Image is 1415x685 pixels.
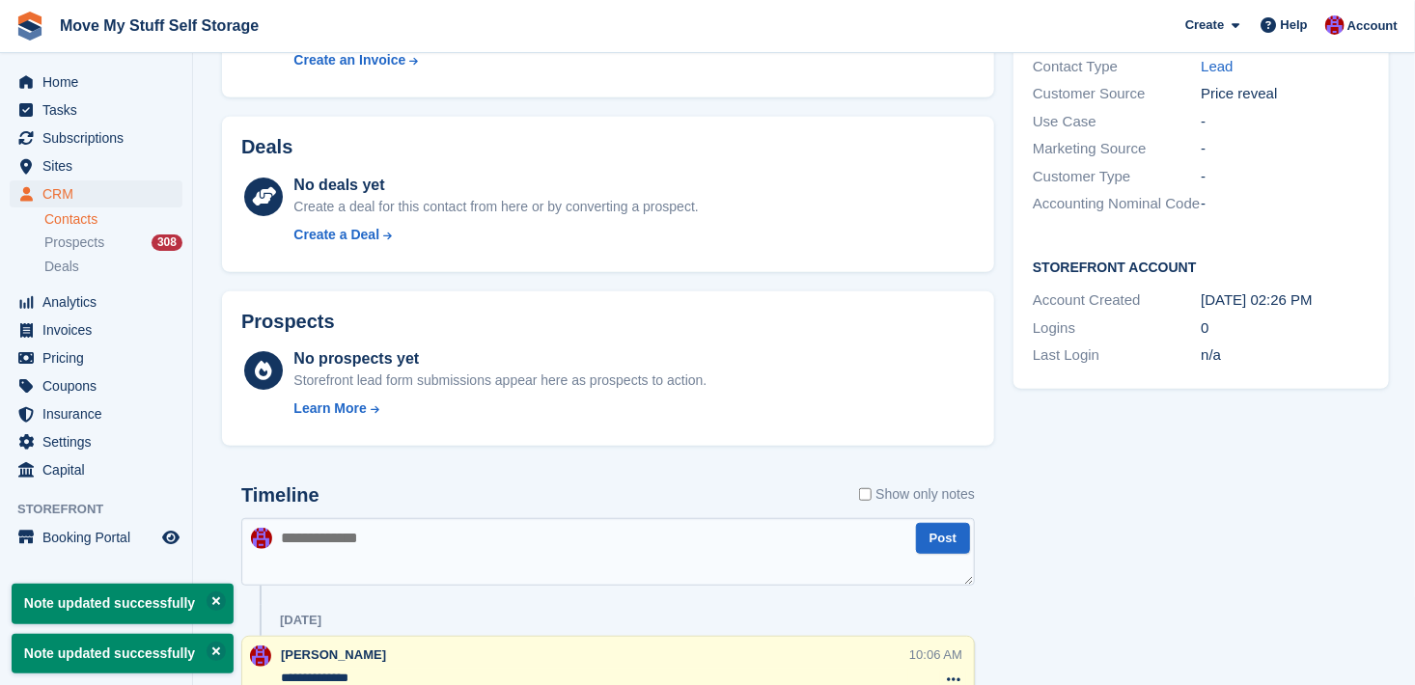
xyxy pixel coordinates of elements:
div: Create an Invoice [293,50,405,70]
span: Deals [44,258,79,276]
a: menu [10,152,182,179]
div: - [1201,166,1369,188]
input: Show only notes [859,484,872,505]
a: menu [10,400,182,427]
div: Customer Source [1033,83,1201,105]
a: menu [10,68,182,96]
span: Coupons [42,372,158,399]
a: Move My Stuff Self Storage [52,10,266,41]
span: Create [1185,15,1224,35]
div: Price reveal [1201,83,1369,105]
a: menu [10,124,182,151]
span: Subscriptions [42,124,158,151]
div: Last Login [1033,344,1201,367]
a: menu [10,456,182,483]
div: Logins [1033,317,1201,340]
a: menu [10,372,182,399]
span: Home [42,68,158,96]
a: Prospects 308 [44,233,182,253]
div: No prospects yet [293,347,707,370]
p: Note updated successfully [12,634,234,673]
div: 10:06 AM [909,645,962,664]
a: Preview store [159,526,182,549]
span: Pricing [42,344,158,371]
div: Customer Type [1033,166,1201,188]
div: Marketing Source [1033,138,1201,160]
a: Create a Deal [293,225,698,245]
a: menu [10,180,182,207]
img: stora-icon-8386f47178a22dfd0bd8f6a31ec36ba5ce8667c1dd55bd0f319d3a0aa187defe.svg [15,12,44,41]
div: [DATE] [280,613,321,628]
div: 0 [1201,317,1369,340]
span: CRM [42,180,158,207]
span: Tasks [42,96,158,123]
div: Accounting Nominal Code [1033,193,1201,215]
img: Carrie Machin [250,645,271,667]
img: Carrie Machin [1325,15,1345,35]
div: 308 [152,234,182,251]
a: menu [10,96,182,123]
a: menu [10,316,182,343]
span: Analytics [42,288,158,315]
label: Show only notes [859,484,975,505]
div: Storefront lead form submissions appear here as prospects to action. [293,370,707,391]
a: Learn More [293,398,707,419]
a: menu [10,428,182,455]
a: menu [10,524,182,551]
div: Contact Type [1033,56,1201,78]
div: No deals yet [293,174,698,197]
span: [PERSON_NAME] [281,647,386,662]
span: Storefront [17,500,192,519]
span: Prospects [44,233,104,252]
div: Use Case [1033,111,1201,133]
a: Create an Invoice [293,50,552,70]
h2: Prospects [241,311,335,333]
div: Account Created [1033,289,1201,312]
div: - [1201,111,1369,133]
a: menu [10,288,182,315]
span: Insurance [42,400,158,427]
span: Account [1347,16,1398,36]
button: Post [916,523,970,555]
img: Carrie Machin [251,528,272,549]
div: Learn More [293,398,366,419]
div: Create a deal for this contact from here or by converting a prospect. [293,197,698,217]
span: Invoices [42,316,158,343]
h2: Deals [241,136,292,158]
span: Settings [42,428,158,455]
div: n/a [1201,344,1369,367]
a: menu [10,344,182,371]
span: Booking Portal [42,524,158,551]
span: Sites [42,152,158,179]
div: - [1201,193,1369,215]
div: [DATE] 02:26 PM [1201,289,1369,312]
span: Capital [42,456,158,483]
a: Contacts [44,210,182,229]
h2: Timeline [241,484,319,507]
p: Note updated successfully [12,584,234,623]
span: Help [1281,15,1308,35]
div: Create a Deal [293,225,379,245]
a: Lead [1201,58,1233,74]
h2: Storefront Account [1033,257,1370,276]
a: Deals [44,257,182,277]
div: - [1201,138,1369,160]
